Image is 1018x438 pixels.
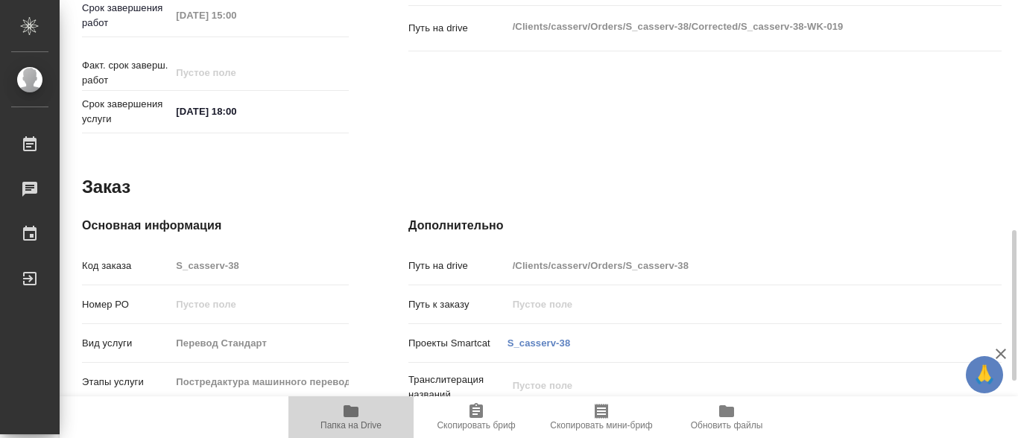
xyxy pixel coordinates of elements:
span: Скопировать мини-бриф [550,420,652,431]
span: Обновить файлы [691,420,763,431]
span: 🙏 [972,359,997,390]
input: ✎ Введи что-нибудь [171,101,301,122]
p: Транслитерация названий [408,372,508,402]
button: Папка на Drive [288,396,414,438]
p: Вид услуги [82,336,171,351]
p: Путь на drive [408,21,508,36]
input: Пустое поле [171,255,349,276]
p: Срок завершения услуги [82,97,171,127]
h4: Дополнительно [408,217,1002,235]
p: Номер РО [82,297,171,312]
button: Скопировать бриф [414,396,539,438]
p: Путь на drive [408,258,508,273]
input: Пустое поле [171,4,301,26]
span: Скопировать бриф [437,420,515,431]
h2: Заказ [82,175,130,199]
button: Скопировать мини-бриф [539,396,664,438]
textarea: /Clients/casserv/Orders/S_casserv-38/Corrected/S_casserv-38-WK-019 [508,14,952,39]
p: Срок завершения работ [82,1,171,31]
p: Факт. срок заверш. работ [82,58,171,88]
input: Пустое поле [171,332,349,354]
p: Путь к заказу [408,297,508,312]
input: Пустое поле [171,62,301,83]
button: 🙏 [966,356,1003,393]
input: Пустое поле [508,293,952,315]
input: Пустое поле [171,293,349,315]
input: Пустое поле [508,255,952,276]
input: Пустое поле [171,371,349,393]
p: Код заказа [82,258,171,273]
a: S_casserv-38 [508,337,571,349]
h4: Основная информация [82,217,349,235]
p: Проекты Smartcat [408,336,508,351]
button: Обновить файлы [664,396,789,438]
p: Этапы услуги [82,375,171,390]
span: Папка на Drive [320,420,382,431]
